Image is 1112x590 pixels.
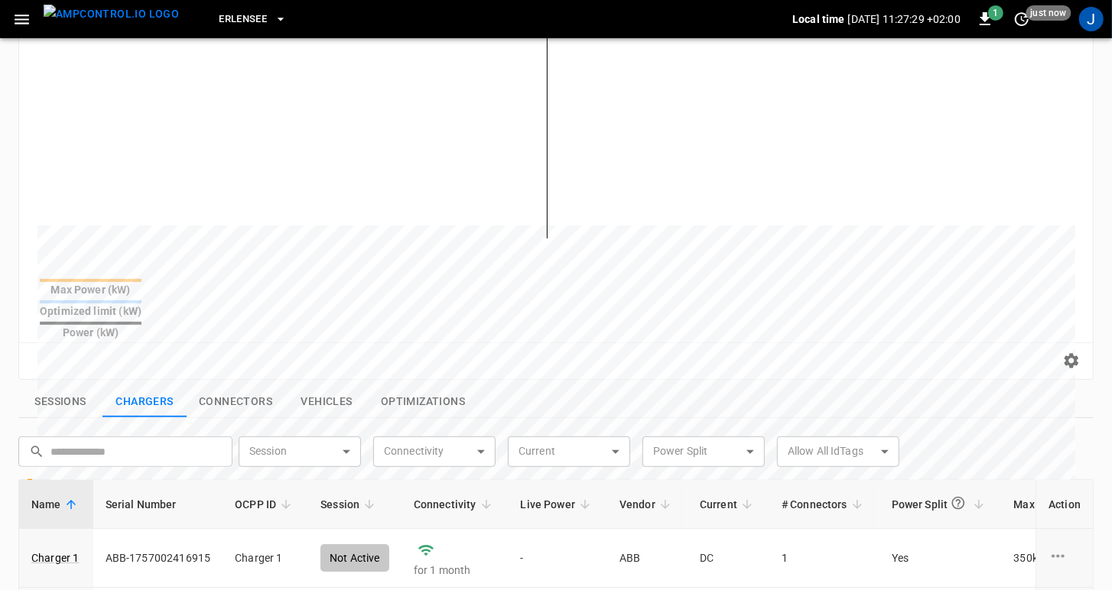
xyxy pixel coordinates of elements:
span: 1 [988,5,1003,21]
span: just now [1026,5,1071,21]
button: show latest connectors [187,386,285,418]
span: Max Power [1013,495,1088,514]
span: Vendor [619,495,675,514]
a: Charger 1 [31,550,79,566]
div: charge point options [1049,546,1081,569]
span: Session [320,495,379,514]
th: Action [1036,480,1093,529]
button: Erlensee [213,5,293,34]
span: Erlensee [219,11,267,28]
div: profile-icon [1079,7,1104,31]
span: Connectivity [414,495,496,514]
span: Live Power [521,495,596,514]
img: ampcontrol.io logo [44,5,179,24]
button: show latest vehicles [285,386,369,418]
button: set refresh interval [1010,7,1034,31]
button: show latest sessions [18,386,102,418]
span: Current [700,495,757,514]
span: Power Split [892,489,990,519]
span: # Connectors [782,495,867,514]
button: show latest charge points [102,386,187,418]
span: Name [31,495,81,514]
p: Local time [792,11,845,27]
span: OCPP ID [235,495,296,514]
button: show latest optimizations [369,386,477,418]
th: Serial Number [93,480,223,529]
p: [DATE] 11:27:29 +02:00 [848,11,961,27]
